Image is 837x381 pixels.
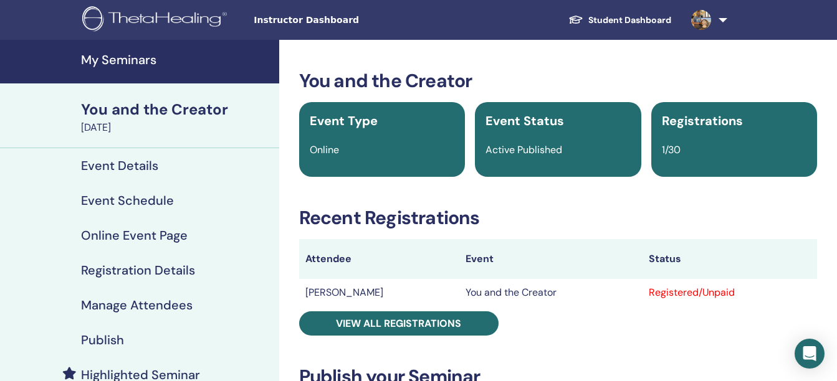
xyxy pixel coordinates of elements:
[81,298,193,313] h4: Manage Attendees
[691,10,711,30] img: default.jpg
[81,99,272,120] div: You and the Creator
[81,332,124,347] h4: Publish
[485,143,562,156] span: Active Published
[459,239,643,279] th: Event
[81,158,158,173] h4: Event Details
[649,285,811,300] div: Registered/Unpaid
[459,279,643,306] td: You and the Creator
[485,113,564,129] span: Event Status
[795,339,825,369] div: Open Intercom Messenger
[299,207,817,229] h3: Recent Registrations
[299,311,499,336] a: View all registrations
[558,9,681,32] a: Student Dashboard
[81,52,272,67] h4: My Seminars
[643,239,817,279] th: Status
[81,263,195,278] h4: Registration Details
[299,279,459,306] td: [PERSON_NAME]
[81,228,188,243] h4: Online Event Page
[662,143,681,156] span: 1/30
[336,317,461,330] span: View all registrations
[568,14,583,25] img: graduation-cap-white.svg
[299,239,459,279] th: Attendee
[74,99,279,135] a: You and the Creator[DATE]
[81,193,174,208] h4: Event Schedule
[299,70,817,92] h3: You and the Creator
[81,120,272,135] div: [DATE]
[82,6,231,34] img: logo.png
[662,113,743,129] span: Registrations
[310,143,339,156] span: Online
[254,14,441,27] span: Instructor Dashboard
[310,113,378,129] span: Event Type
